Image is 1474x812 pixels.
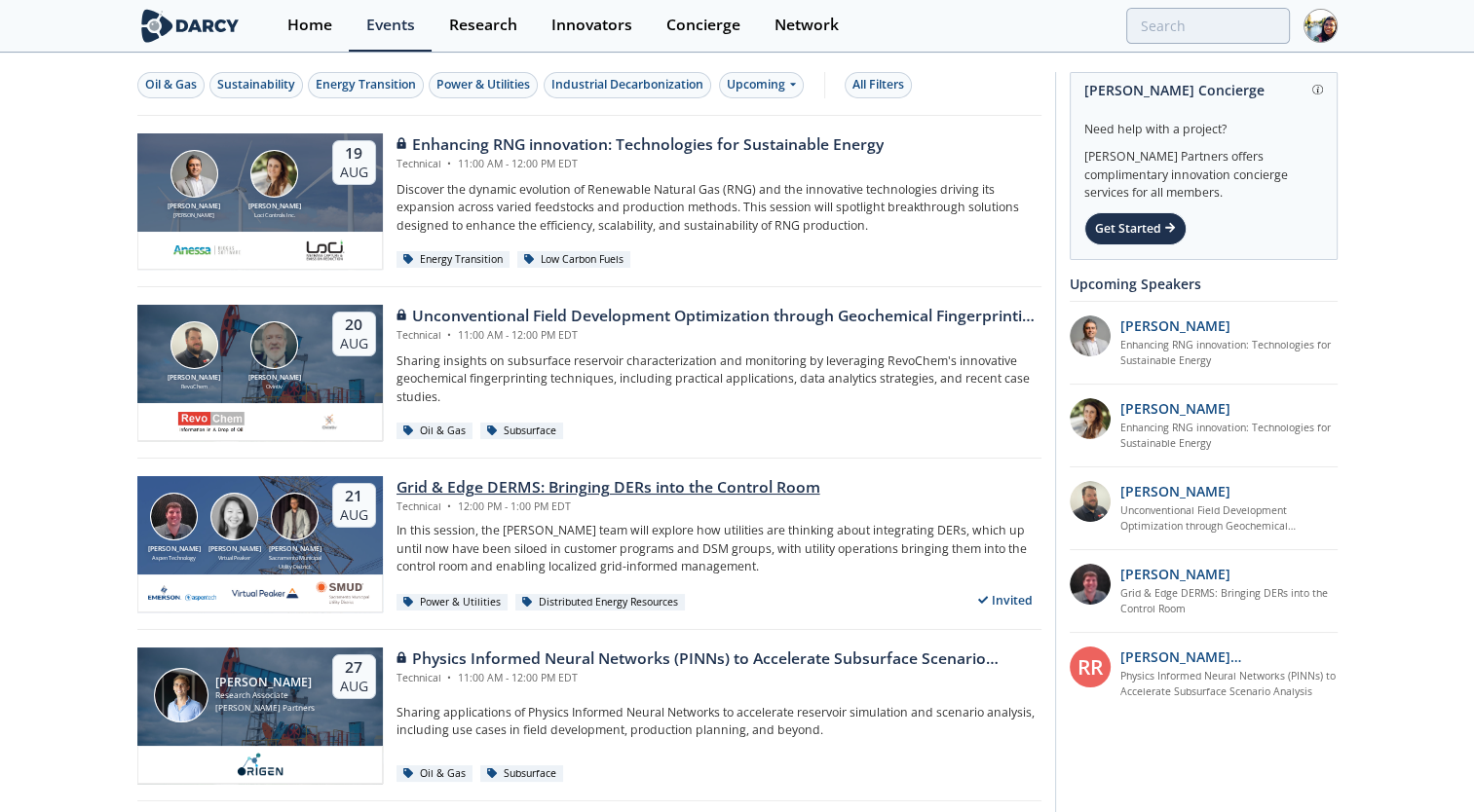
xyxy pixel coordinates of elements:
[245,202,305,212] div: [PERSON_NAME]
[340,144,368,164] div: 19
[544,72,711,98] button: Industrial Decarbonization
[845,72,912,98] button: All Filters
[340,678,368,695] div: Aug
[265,544,325,555] div: [PERSON_NAME]
[1120,503,1338,535] a: Unconventional Field Development Optimization through Geochemical Fingerprinting Technology
[164,373,224,384] div: [PERSON_NAME]
[303,239,346,262] img: 2b793097-40cf-4f6d-9bc3-4321a642668f
[137,9,244,43] img: logo-wide.svg
[148,581,216,605] img: cb84fb6c-3603-43a1-87e3-48fd23fb317a
[177,410,246,433] img: revochem.com.png
[1120,315,1230,336] p: [PERSON_NAME]
[340,487,368,506] div: 21
[137,133,1041,270] a: Amir Akbari [PERSON_NAME] [PERSON_NAME] Nicole Neff [PERSON_NAME] Loci Controls Inc. 19 Aug Enhan...
[517,251,631,269] div: Low Carbon Fuels
[150,493,198,540] img: Jonathan Curtis
[205,554,265,562] div: Virtual Peaker
[205,544,265,555] div: [PERSON_NAME]
[215,702,315,715] div: [PERSON_NAME] Partners
[397,594,509,611] div: Power & Utilities
[231,581,299,605] img: virtual-peaker.com.png
[250,150,298,198] img: Nicole Neff
[215,689,315,702] div: Research Associate
[397,765,473,783] div: Oil & Gas
[209,72,303,98] button: Sustainability
[444,328,455,342] span: •
[397,671,1041,686] div: Technical 11:00 AM - 12:00 PM EDT
[217,76,295,93] div: Sustainability
[429,72,538,98] button: Power & Utilities
[551,18,632,33] div: Innovators
[265,554,325,571] div: Sacramento Municipal Utility District.
[397,647,1041,671] div: Physics Informed Neural Networks (PINNs) to Accelerate Subsurface Scenario Analysis
[245,383,305,390] div: Ovintiv
[366,18,415,33] div: Events
[314,581,370,605] img: Smud.org.png
[1120,586,1338,617] a: Grid & Edge DERMS: Bringing DERs into the Control Room
[287,18,332,33] div: Home
[1084,73,1323,107] div: [PERSON_NAME] Concierge
[852,76,904,93] div: All Filters
[172,239,241,262] img: 551440aa-d0f4-4a32-b6e2-e91f2a0781fe
[444,157,455,170] span: •
[145,76,197,93] div: Oil & Gas
[308,72,424,98] button: Energy Transition
[480,765,564,783] div: Subsurface
[1126,8,1290,44] input: Advanced Search
[436,76,530,93] div: Power & Utilities
[515,594,686,611] div: Distributed Energy Resources
[1120,481,1230,501] p: [PERSON_NAME]
[775,18,839,33] div: Network
[137,305,1041,441] a: Bob Aylsworth [PERSON_NAME] RevoChem John Sinclair [PERSON_NAME] Ovintiv 20 Aug Unconventional Fi...
[316,76,416,93] div: Energy Transition
[245,211,305,219] div: Loci Controls Inc.
[1120,646,1338,667] p: [PERSON_NAME] [PERSON_NAME]
[318,410,342,433] img: ovintiv.com.png
[231,753,288,776] img: origen.ai.png
[397,522,1041,575] p: In this session, the [PERSON_NAME] team will explore how utilities are thinking about integrating...
[340,315,368,335] div: 20
[1120,421,1338,452] a: Enhancing RNG innovation: Technologies for Sustainable Energy
[1070,646,1111,687] div: RR
[1084,138,1323,203] div: [PERSON_NAME] Partners offers complimentary innovation concierge services for all members.
[397,181,1041,235] p: Discover the dynamic evolution of Renewable Natural Gas (RNG) and the innovative technologies dri...
[969,588,1041,612] div: Invited
[719,72,804,98] div: Upcoming
[170,321,218,369] img: Bob Aylsworth
[444,671,455,684] span: •
[1084,212,1187,245] div: Get Started
[1120,564,1230,584] p: [PERSON_NAME]
[250,321,298,369] img: John Sinclair
[1120,669,1338,700] a: Physics Informed Neural Networks (PINNs) to Accelerate Subsurface Scenario Analysis
[480,423,564,440] div: Subsurface
[449,18,517,33] div: Research
[551,76,703,93] div: Industrial Decarbonization
[397,704,1041,740] p: Sharing applications of Physics Informed Neural Networks to accelerate reservoir simulation and s...
[137,476,1041,612] a: Jonathan Curtis [PERSON_NAME] Aspen Technology Brenda Chew [PERSON_NAME] Virtual Peaker Yevgeniy ...
[397,157,884,172] div: Technical 11:00 AM - 12:00 PM EDT
[137,72,205,98] button: Oil & Gas
[397,352,1041,406] p: Sharing insights on subsurface reservoir characterization and monitoring by leveraging RevoChem's...
[397,499,820,515] div: Technical 12:00 PM - 1:00 PM EDT
[164,202,224,212] div: [PERSON_NAME]
[397,305,1041,328] div: Unconventional Field Development Optimization through Geochemical Fingerprinting Technology
[137,647,1041,784] a: Juan Mayol [PERSON_NAME] Research Associate [PERSON_NAME] Partners 27 Aug Physics Informed Neural...
[144,554,205,562] div: Aspen Technology
[397,423,473,440] div: Oil & Gas
[1070,564,1111,605] img: accc9a8e-a9c1-4d58-ae37-132228efcf55
[397,251,510,269] div: Energy Transition
[340,164,368,181] div: Aug
[340,658,368,678] div: 27
[397,328,1041,344] div: Technical 11:00 AM - 12:00 PM EDT
[444,499,455,513] span: •
[164,211,224,219] div: [PERSON_NAME]
[1304,9,1338,43] img: Profile
[1070,398,1111,439] img: 737ad19b-6c50-4cdf-92c7-29f5966a019e
[144,544,205,555] div: [PERSON_NAME]
[215,676,315,689] div: [PERSON_NAME]
[154,668,208,722] img: Juan Mayol
[340,506,368,524] div: Aug
[170,150,218,198] img: Amir Akbari
[397,133,884,157] div: Enhancing RNG innovation: Technologies for Sustainable Energy
[245,373,305,384] div: [PERSON_NAME]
